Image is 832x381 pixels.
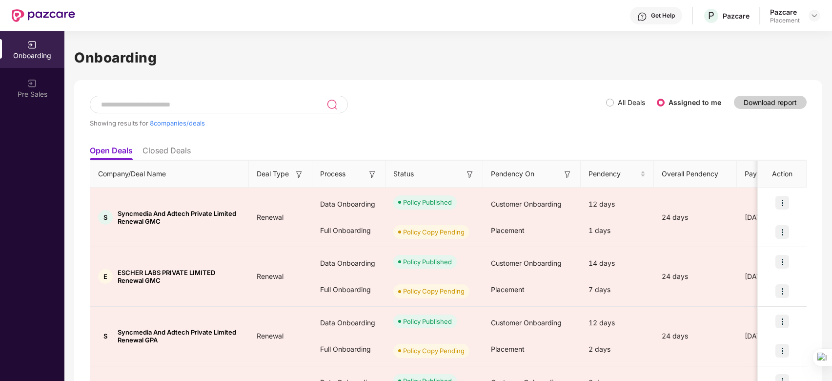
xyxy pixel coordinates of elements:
div: 24 days [654,331,737,341]
img: svg+xml;base64,PHN2ZyB3aWR0aD0iMjQiIGhlaWdodD0iMjUiIHZpZXdCb3g9IjAgMCAyNCAyNSIgZmlsbD0ibm9uZSIgeG... [326,99,338,110]
div: [DATE] [737,212,810,223]
div: 14 days [581,250,654,276]
div: 24 days [654,212,737,223]
th: Overall Pendency [654,161,737,188]
img: icon [775,225,789,239]
span: 8 companies/deals [150,119,205,127]
img: svg+xml;base64,PHN2ZyB3aWR0aD0iMTYiIGhlaWdodD0iMTYiIHZpZXdCb3g9IjAgMCAxNiAxNiIgZmlsbD0ibm9uZSIgeG... [367,169,377,179]
img: svg+xml;base64,PHN2ZyB3aWR0aD0iMTYiIGhlaWdodD0iMTYiIHZpZXdCb3g9IjAgMCAxNiAxNiIgZmlsbD0ibm9uZSIgeG... [563,169,572,179]
img: icon [775,315,789,328]
div: S [98,210,113,225]
span: Customer Onboarding [491,259,562,267]
img: svg+xml;base64,PHN2ZyBpZD0iSGVscC0zMngzMiIgeG1sbnM9Imh0dHA6Ly93d3cudzMub3JnLzIwMDAvc3ZnIiB3aWR0aD... [637,12,647,21]
span: Renewal [249,272,291,280]
th: Pendency [581,161,654,188]
span: Customer Onboarding [491,200,562,208]
div: Policy Published [403,197,452,207]
img: icon [775,284,789,298]
img: svg+xml;base64,PHN2ZyB3aWR0aD0iMjAiIGhlaWdodD0iMjAiIHZpZXdCb3g9IjAgMCAyMCAyMCIgZmlsbD0ibm9uZSIgeG... [27,40,37,50]
div: S [98,329,113,343]
span: Renewal [249,213,291,221]
div: Full Onboarding [312,336,386,362]
img: icon [775,255,789,269]
div: Policy Copy Pending [403,286,465,296]
span: Placement [491,226,525,234]
div: E [98,269,113,284]
span: Status [393,169,414,179]
li: Closed Deals [142,146,191,160]
div: Full Onboarding [312,217,386,244]
div: 1 days [581,217,654,244]
div: Showing results for [90,119,606,127]
label: Assigned to me [669,98,721,106]
img: svg+xml;base64,PHN2ZyB3aWR0aD0iMTYiIGhlaWdodD0iMTYiIHZpZXdCb3g9IjAgMCAxNiAxNiIgZmlsbD0ibm9uZSIgeG... [465,169,475,179]
span: Customer Onboarding [491,318,562,327]
span: Deal Type [257,169,289,179]
span: P [708,10,714,21]
th: Payment Done [737,161,810,188]
div: [DATE] [737,331,810,341]
div: 7 days [581,276,654,303]
div: Policy Copy Pending [403,346,465,356]
span: Placement [491,345,525,353]
div: 12 days [581,310,654,336]
span: Syncmedia And Adtech Private Limited Renewal GPA [118,328,241,344]
img: icon [775,196,789,210]
span: Payment Done [745,169,794,179]
span: Placement [491,285,525,294]
div: Data Onboarding [312,310,386,336]
img: svg+xml;base64,PHN2ZyBpZD0iRHJvcGRvd24tMzJ4MzIiIHhtbG5zPSJodHRwOi8vd3d3LnczLm9yZy8yMDAwL3N2ZyIgd2... [811,12,818,20]
span: Process [320,169,345,179]
span: Pendency On [491,169,534,179]
div: Policy Published [403,257,452,267]
div: Data Onboarding [312,250,386,276]
div: 12 days [581,191,654,217]
div: Pazcare [723,11,750,21]
label: All Deals [618,98,645,106]
h1: Onboarding [74,47,822,68]
div: Pazcare [770,7,800,17]
div: Placement [770,17,800,24]
button: Download report [734,96,807,109]
div: 2 days [581,336,654,362]
th: Company/Deal Name [90,161,249,188]
th: Action [758,161,807,188]
span: Renewal [249,332,291,340]
div: Policy Published [403,317,452,326]
img: icon [775,344,789,358]
img: New Pazcare Logo [12,9,75,22]
div: Full Onboarding [312,276,386,303]
span: Pendency [588,169,638,179]
div: 24 days [654,271,737,282]
span: ESCHER LABS PRIVATE LIMITED Renewal GMC [118,269,241,284]
li: Open Deals [90,146,133,160]
span: Syncmedia And Adtech Private Limited Renewal GMC [118,210,241,225]
div: Policy Copy Pending [403,227,465,237]
img: svg+xml;base64,PHN2ZyB3aWR0aD0iMTYiIGhlaWdodD0iMTYiIHZpZXdCb3g9IjAgMCAxNiAxNiIgZmlsbD0ibm9uZSIgeG... [294,169,304,179]
div: Get Help [651,12,675,20]
img: svg+xml;base64,PHN2ZyB3aWR0aD0iMjAiIGhlaWdodD0iMjAiIHZpZXdCb3g9IjAgMCAyMCAyMCIgZmlsbD0ibm9uZSIgeG... [27,79,37,88]
div: [DATE] [737,271,810,282]
div: Data Onboarding [312,191,386,217]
